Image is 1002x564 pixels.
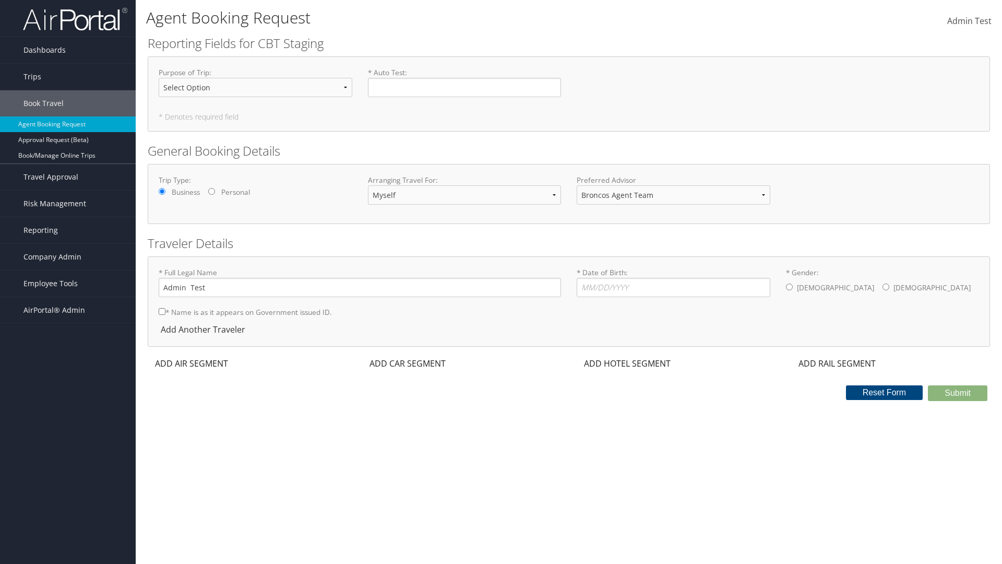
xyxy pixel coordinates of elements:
[23,271,78,297] span: Employee Tools
[947,5,992,38] a: Admin Test
[882,284,889,290] input: * Gender:[DEMOGRAPHIC_DATA][DEMOGRAPHIC_DATA]
[368,67,562,97] label: * Auto Test :
[23,297,85,323] span: AirPortal® Admin
[159,323,250,336] div: Add Another Traveler
[159,278,561,297] input: * Full Legal Name
[148,357,233,370] div: ADD AIR SEGMENT
[797,278,874,298] label: [DEMOGRAPHIC_DATA]
[172,187,200,197] label: Business
[23,7,127,31] img: airportal-logo.png
[368,175,562,185] label: Arranging Travel For:
[791,357,881,370] div: ADD RAIL SEGMENT
[577,357,676,370] div: ADD HOTEL SEGMENT
[159,175,352,185] label: Trip Type:
[159,113,979,121] h5: * Denotes required field
[148,142,990,160] h2: General Booking Details
[368,78,562,97] input: * Auto Test:
[159,67,352,105] label: Purpose of Trip :
[23,37,66,63] span: Dashboards
[362,357,451,370] div: ADD CAR SEGMENT
[23,90,64,116] span: Book Travel
[159,78,352,97] select: Purpose of Trip:
[148,34,990,52] h2: Reporting Fields for CBT Staging
[146,7,710,29] h1: Agent Booking Request
[23,164,78,190] span: Travel Approval
[947,15,992,27] span: Admin Test
[786,284,793,290] input: * Gender:[DEMOGRAPHIC_DATA][DEMOGRAPHIC_DATA]
[148,234,990,252] h2: Traveler Details
[577,267,770,297] label: * Date of Birth:
[23,244,81,270] span: Company Admin
[159,308,165,315] input: * Name is as it appears on Government issued ID.
[893,278,971,298] label: [DEMOGRAPHIC_DATA]
[786,267,980,299] label: * Gender:
[159,267,561,297] label: * Full Legal Name
[577,278,770,297] input: * Date of Birth:
[23,191,86,217] span: Risk Management
[159,302,332,322] label: * Name is as it appears on Government issued ID.
[928,385,987,401] button: Submit
[577,175,770,185] label: Preferred Advisor
[23,64,41,90] span: Trips
[221,187,250,197] label: Personal
[23,217,58,243] span: Reporting
[846,385,923,400] button: Reset Form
